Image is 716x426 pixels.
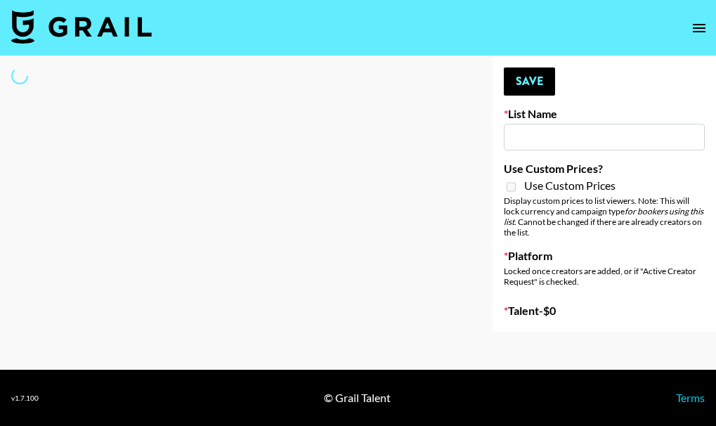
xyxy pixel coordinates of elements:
[685,14,713,42] button: open drawer
[504,266,705,287] div: Locked once creators are added, or if "Active Creator Request" is checked.
[524,179,616,193] span: Use Custom Prices
[504,195,705,238] div: Display custom prices to list viewers. Note: This will lock currency and campaign type . Cannot b...
[504,304,705,318] label: Talent - $ 0
[504,162,705,176] label: Use Custom Prices?
[504,249,705,263] label: Platform
[324,391,391,405] div: © Grail Talent
[676,391,705,404] a: Terms
[504,67,555,96] button: Save
[11,10,152,44] img: Grail Talent
[504,107,705,121] label: List Name
[11,394,39,403] div: v 1.7.100
[504,206,703,227] em: for bookers using this list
